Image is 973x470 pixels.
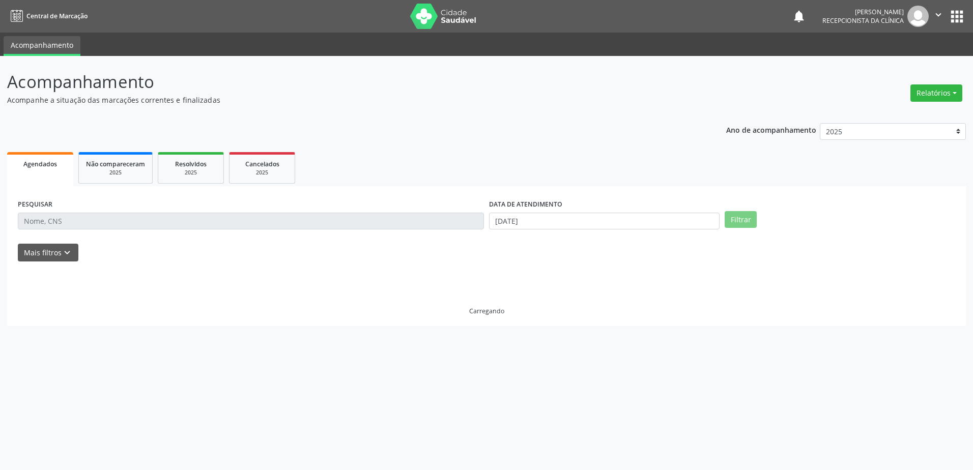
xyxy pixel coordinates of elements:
span: Resolvidos [175,160,207,168]
span: Cancelados [245,160,279,168]
div: 2025 [165,169,216,177]
button:  [929,6,948,27]
button: apps [948,8,966,25]
div: 2025 [86,169,145,177]
label: PESQUISAR [18,197,52,213]
div: 2025 [237,169,288,177]
button: Relatórios [910,84,962,102]
a: Acompanhamento [4,36,80,56]
button: Mais filtroskeyboard_arrow_down [18,244,78,261]
i:  [933,9,944,20]
button: Filtrar [725,211,757,228]
p: Ano de acompanhamento [726,123,816,136]
span: Não compareceram [86,160,145,168]
div: [PERSON_NAME] [822,8,904,16]
span: Recepcionista da clínica [822,16,904,25]
label: DATA DE ATENDIMENTO [489,197,562,213]
a: Central de Marcação [7,8,88,24]
p: Acompanhe a situação das marcações correntes e finalizadas [7,95,678,105]
div: Carregando [469,307,504,315]
img: img [907,6,929,27]
span: Agendados [23,160,57,168]
span: Central de Marcação [26,12,88,20]
input: Selecione um intervalo [489,213,720,230]
p: Acompanhamento [7,69,678,95]
i: keyboard_arrow_down [62,247,73,258]
button: notifications [792,9,806,23]
input: Nome, CNS [18,213,484,230]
